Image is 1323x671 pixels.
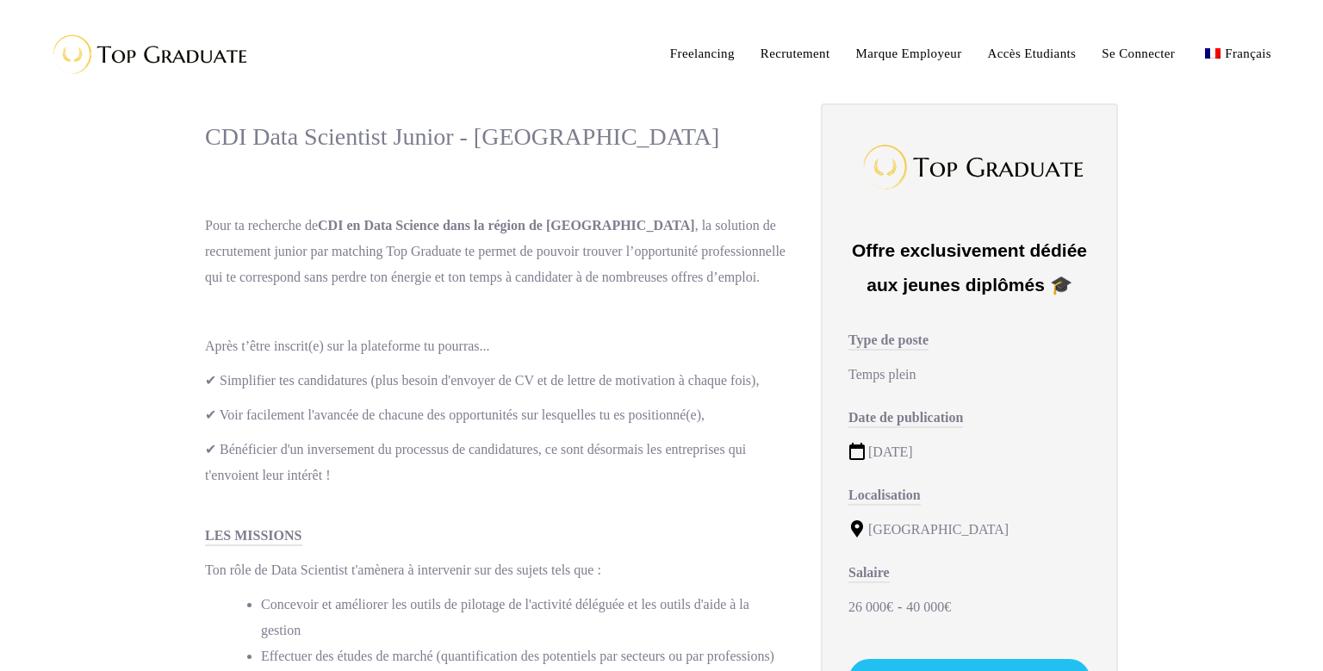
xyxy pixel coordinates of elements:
img: Français [1205,48,1221,59]
div: 26 000€ 40 000€ [848,594,1090,620]
div: CDI Data Scientist Junior - [GEOGRAPHIC_DATA] [205,121,786,152]
span: Salaire [848,565,890,583]
strong: Offre exclusivement dédiée aux jeunes diplômés 🎓 [852,240,1087,294]
div: [DATE] [848,439,1090,465]
div: Temps plein [848,362,1090,388]
div: [GEOGRAPHIC_DATA] [848,517,1090,543]
p: ✔ Bénéficier d'un inversement du processus de candidatures, ce sont désormais les entreprises qui... [205,437,786,488]
span: Date de publication [848,410,963,428]
li: Effectuer des études de marché (quantification des potentiels par secteurs ou par professions) [261,643,786,669]
p: ✔ Voir facilement l'avancée de chacune des opportunités sur lesquelles tu es positionné(e), [205,402,786,428]
span: Localisation [848,488,921,506]
img: Top Graduate [39,26,254,82]
strong: CDI en Data Science dans la région de [GEOGRAPHIC_DATA] [318,218,695,233]
li: Concevoir et améliorer les outils de pilotage de l'activité déléguée et les outils d'aide à la ge... [261,592,786,643]
p: Ton rôle de Data Scientist t'amènera à intervenir sur des sujets tels que : [205,557,786,583]
p: ✔ Simplifier tes candidatures (plus besoin d'envoyer de CV et de lettre de motivation à chaque fo... [205,368,786,394]
span: Accès Etudiants [988,47,1077,60]
span: Marque Employeur [856,47,962,60]
p: Pour ta recherche de , la solution de recrutement junior par matching Top Graduate te permet de p... [205,213,786,290]
span: - [898,600,902,614]
span: Se Connecter [1102,47,1175,60]
span: Français [1225,47,1271,60]
p: Après t’être inscrit(e) sur la plateforme tu pourras... [205,333,786,359]
span: Recrutement [761,47,830,60]
span: Type de poste [848,332,929,351]
span: Freelancing [670,47,735,60]
span: LES MISSIONS [205,528,302,546]
img: Top Graduate [854,135,1086,199]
